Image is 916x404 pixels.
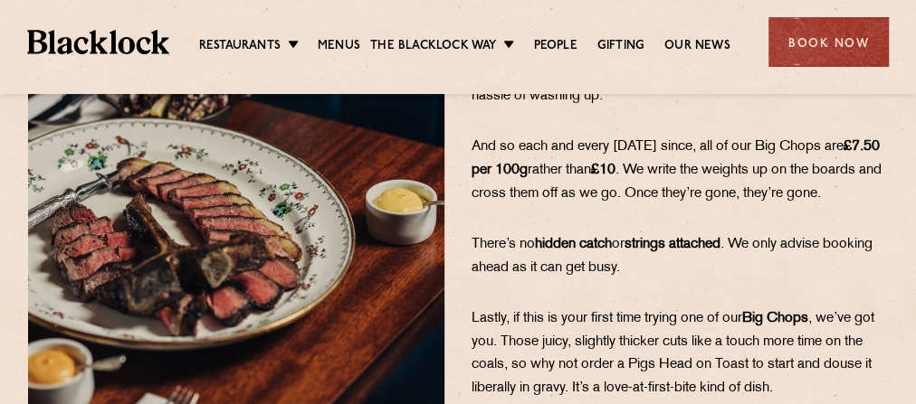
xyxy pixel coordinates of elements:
[768,17,889,67] div: Book Now
[370,37,496,57] a: The Blacklock Way
[612,238,625,251] span: or
[318,37,360,57] a: Menus
[472,140,844,154] span: And so each and every [DATE] since, all of our Big Chops are
[742,312,808,325] b: Big Chops
[199,37,281,57] a: Restaurants
[472,164,882,201] span: . We write the weights up on the boards and cross them off as we go. Once they’re gone, they’re g...
[591,164,615,177] b: £10
[27,30,169,54] img: BL_Textured_Logo-footer-cropped.svg
[472,312,742,325] span: ​​​​​​​Lastly, if this is your first time trying one of our
[625,238,720,251] b: strings attached
[533,37,577,57] a: People
[664,37,730,57] a: Our News
[535,238,612,251] b: hidden catch
[472,238,873,275] span: . We only advise booking ahead as it can get busy.
[528,164,591,177] span: rather than
[597,37,644,57] a: Gifting
[472,238,535,251] span: There’s no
